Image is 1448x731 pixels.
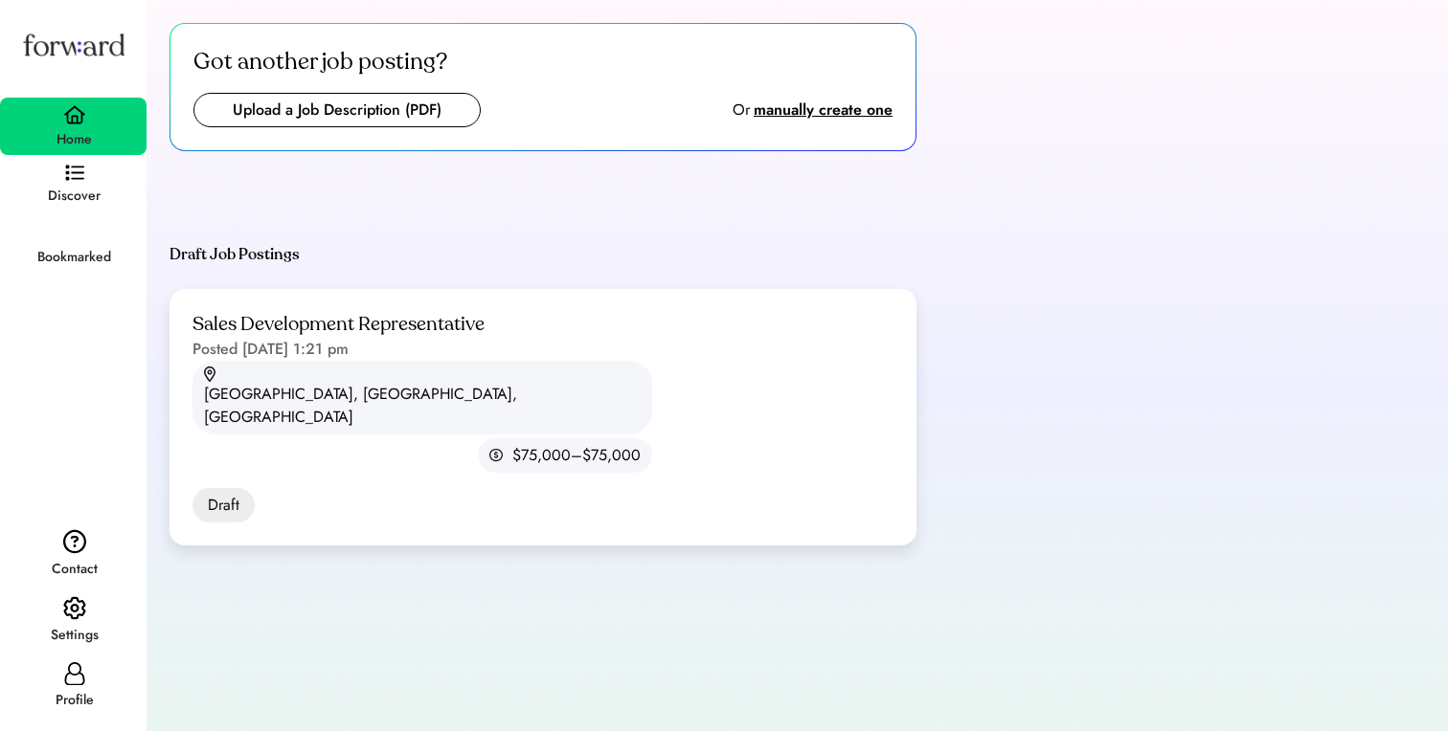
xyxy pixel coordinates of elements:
[67,220,82,242] img: yH5BAEAAAAALAAAAAABAAEAAAIBRAA7
[193,47,447,78] div: Got another job posting?
[63,596,86,621] img: settings.svg
[192,488,255,522] div: Draft
[51,624,99,647] div: Settings
[56,689,94,712] div: Profile
[65,165,84,182] img: discover.svg
[37,246,111,269] div: Bookmarked
[733,99,750,122] div: Or
[512,444,641,467] div: $75,000–$75,000
[63,105,86,124] img: home.svg
[192,312,485,338] div: Sales Development Representative
[754,99,893,122] div: manually create one
[204,366,215,383] img: location.svg
[170,243,300,266] div: Draft Job Postings
[489,448,503,463] img: money.svg
[63,529,86,554] img: contact.svg
[19,15,128,74] img: Forward logo
[57,128,92,151] div: Home
[192,338,349,361] div: Posted [DATE] 1:21 pm
[52,558,98,581] div: Contact
[204,383,641,429] div: [GEOGRAPHIC_DATA], [GEOGRAPHIC_DATA], [GEOGRAPHIC_DATA]
[48,185,101,208] div: Discover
